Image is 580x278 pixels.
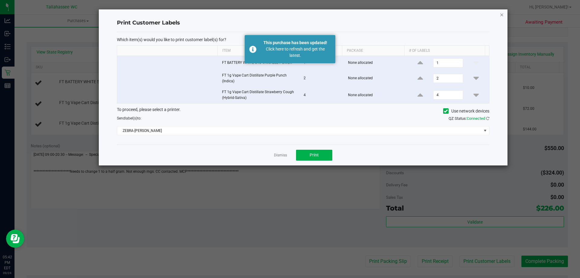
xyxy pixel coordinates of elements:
td: FT 1g Vape Cart Distillate Purple Punch (Indica) [218,70,300,87]
td: FT BATTERY WHITE 510 VARIABLE POWER [218,56,300,70]
iframe: Resource center [6,230,24,248]
h4: Print Customer Labels [117,19,489,27]
th: Package [342,46,404,56]
div: To proceed, please select a printer. [112,106,494,116]
div: This purchase has been updated! [260,40,331,46]
td: FT 1g Vape Cart Distillate Strawberry Cough (Hybrid-Sativa) [218,87,300,103]
td: 4 [300,87,344,103]
span: Print [310,152,319,157]
span: label(s) [125,116,137,120]
span: QZ Status: [449,116,489,121]
th: Item [217,46,298,56]
span: Send to: [117,116,141,120]
div: Click here to refresh and get the latest. [260,46,331,59]
td: None allocated [344,56,408,70]
label: Use network devices [443,108,489,114]
a: Dismiss [274,153,287,158]
button: Print [296,150,332,161]
p: Which item(s) would you like to print customer label(s) for? [117,37,489,42]
span: ZEBRA-[PERSON_NAME] [117,126,482,135]
td: None allocated [344,70,408,87]
td: 2 [300,70,344,87]
th: # of labels [404,46,485,56]
td: None allocated [344,87,408,103]
span: Connected [467,116,485,121]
